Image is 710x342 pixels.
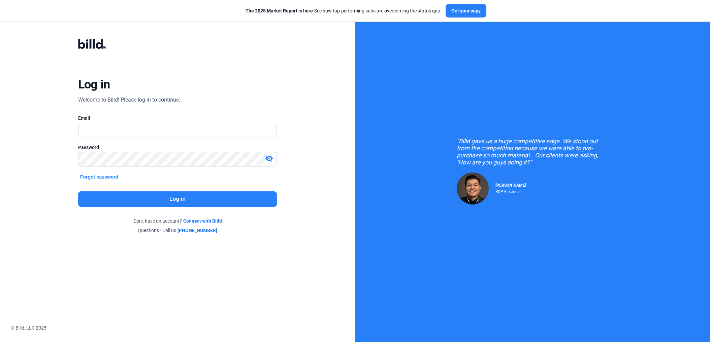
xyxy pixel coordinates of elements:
[177,227,217,234] a: [PHONE_NUMBER]
[78,115,277,121] div: Email
[246,8,314,13] span: The 2025 Market Report is here:
[265,154,273,162] mat-icon: visibility_off
[78,173,121,181] button: Forgot password
[457,173,489,204] img: Raul Pacheco
[78,191,277,207] button: Log in
[78,96,180,104] div: Welcome to Billd! Please log in to continue.
[78,77,110,92] div: Log in
[457,138,608,166] div: "Billd gave us a huge competitive edge. We stood out from the competition because we were able to...
[78,227,277,234] div: Questions? Call us
[183,218,222,224] a: Connect with Billd
[246,7,442,14] div: See how top-performing subs are overcoming the status quo.
[78,218,277,224] div: Don't have an account?
[495,183,526,188] span: [PERSON_NAME]
[495,188,526,194] div: RDP Electrical
[78,144,277,151] div: Password
[446,4,486,17] button: Get your copy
